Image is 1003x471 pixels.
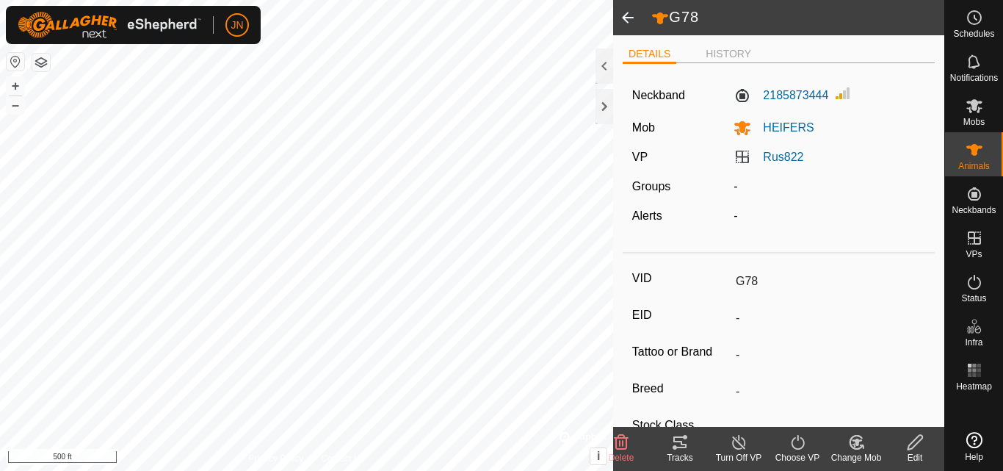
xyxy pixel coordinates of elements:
span: Schedules [953,29,994,38]
span: VPs [966,250,982,259]
span: Status [961,294,986,303]
div: Change Mob [827,451,886,464]
h2: G78 [651,8,944,27]
label: VID [632,269,730,288]
button: + [7,77,24,95]
label: Tattoo or Brand [632,342,730,362]
div: Tracks [651,451,709,464]
button: i [590,448,606,464]
a: Help [945,426,1003,467]
a: Rus822 [763,151,803,163]
label: EID [632,306,730,325]
label: Mob [632,121,655,134]
span: i [597,450,600,462]
a: Contact Us [321,452,364,465]
span: JN [231,18,243,33]
a: Privacy Policy [249,452,304,465]
button: Map Layers [32,54,50,71]
img: Signal strength [834,85,852,102]
span: Heatmap [956,382,992,391]
div: Edit [886,451,944,464]
span: Mobs [963,118,985,126]
label: Stock Class [632,416,730,435]
li: HISTORY [700,46,757,62]
div: - [728,178,931,195]
button: – [7,96,24,114]
label: 2185873444 [734,87,828,104]
li: DETAILS [623,46,676,64]
span: Infra [965,338,982,347]
label: Alerts [632,209,662,222]
span: HEIFERS [751,121,814,134]
div: - [728,207,931,225]
div: Choose VP [768,451,827,464]
span: Delete [609,453,634,463]
span: Animals [958,162,990,170]
span: Notifications [950,73,998,82]
label: VP [632,151,648,163]
img: Gallagher Logo [18,12,201,38]
div: Turn Off VP [709,451,768,464]
span: Help [965,453,983,461]
label: Neckband [632,87,685,104]
label: Breed [632,379,730,398]
label: Groups [632,180,670,193]
span: Neckbands [952,206,996,215]
button: Reset Map [7,53,24,71]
